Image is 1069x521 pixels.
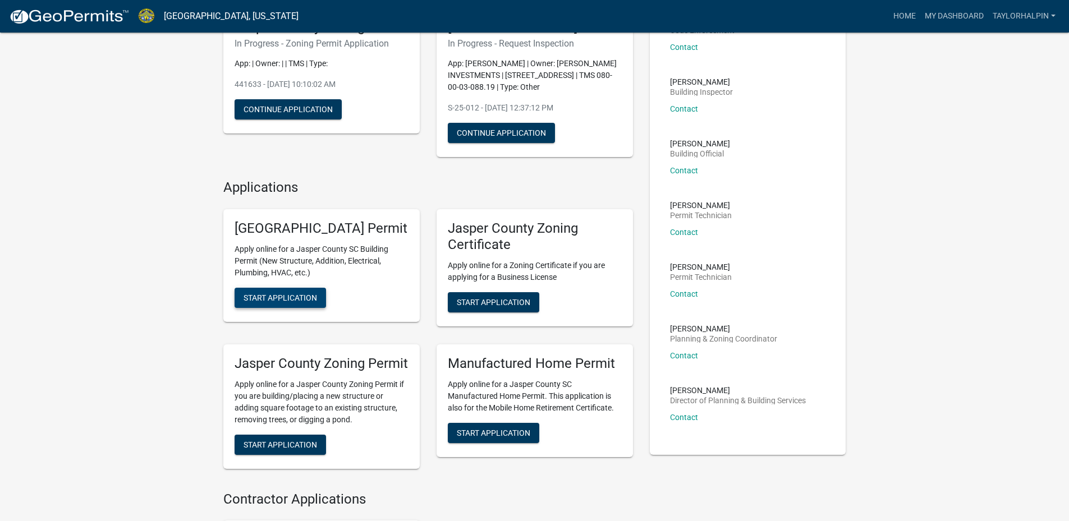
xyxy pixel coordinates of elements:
[670,335,777,343] p: Planning & Zoning Coordinator
[670,273,732,281] p: Permit Technician
[448,423,539,443] button: Start Application
[223,491,633,508] h4: Contractor Applications
[235,288,326,308] button: Start Application
[448,38,622,49] h6: In Progress - Request Inspection
[235,58,409,70] p: App: | Owner: | | TMS | Type:
[235,38,409,49] h6: In Progress - Zoning Permit Application
[670,325,777,333] p: [PERSON_NAME]
[448,356,622,372] h5: Manufactured Home Permit
[235,356,409,372] h5: Jasper County Zoning Permit
[457,297,530,306] span: Start Application
[448,379,622,414] p: Apply online for a Jasper County SC Manufactured Home Permit. This application is also for the Mo...
[670,150,730,158] p: Building Official
[670,104,698,113] a: Contact
[448,123,555,143] button: Continue Application
[670,88,733,96] p: Building Inspector
[235,99,342,119] button: Continue Application
[670,413,698,422] a: Contact
[670,201,732,209] p: [PERSON_NAME]
[670,289,698,298] a: Contact
[670,263,732,271] p: [PERSON_NAME]
[235,435,326,455] button: Start Application
[889,6,920,27] a: Home
[670,140,730,147] p: [PERSON_NAME]
[164,7,299,26] a: [GEOGRAPHIC_DATA], [US_STATE]
[235,243,409,279] p: Apply online for a Jasper County SC Building Permit (New Structure, Addition, Electrical, Plumbin...
[448,292,539,312] button: Start Application
[448,260,622,283] p: Apply online for a Zoning Certificate if you are applying for a Business License
[244,293,317,302] span: Start Application
[670,211,732,219] p: Permit Technician
[235,379,409,426] p: Apply online for a Jasper County Zoning Permit if you are building/placing a new structure or add...
[670,396,806,404] p: Director of Planning & Building Services
[235,79,409,90] p: 441633 - [DATE] 10:10:02 AM
[457,428,530,437] span: Start Application
[235,220,409,237] h5: [GEOGRAPHIC_DATA] Permit
[223,179,633,196] h4: Applications
[448,220,622,253] h5: Jasper County Zoning Certificate
[223,179,633,477] wm-workflow-list-section: Applications
[988,6,1060,27] a: taylorhalpin
[138,8,155,24] img: Jasper County, South Carolina
[670,78,733,86] p: [PERSON_NAME]
[670,166,698,175] a: Contact
[670,43,698,52] a: Contact
[920,6,988,27] a: My Dashboard
[244,440,317,449] span: Start Application
[448,102,622,114] p: S-25-012 - [DATE] 12:37:12 PM
[670,228,698,237] a: Contact
[448,58,622,93] p: App: [PERSON_NAME] | Owner: [PERSON_NAME] INVESTMENTS | [STREET_ADDRESS] | TMS 080-00-03-088.19 |...
[670,386,806,394] p: [PERSON_NAME]
[670,351,698,360] a: Contact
